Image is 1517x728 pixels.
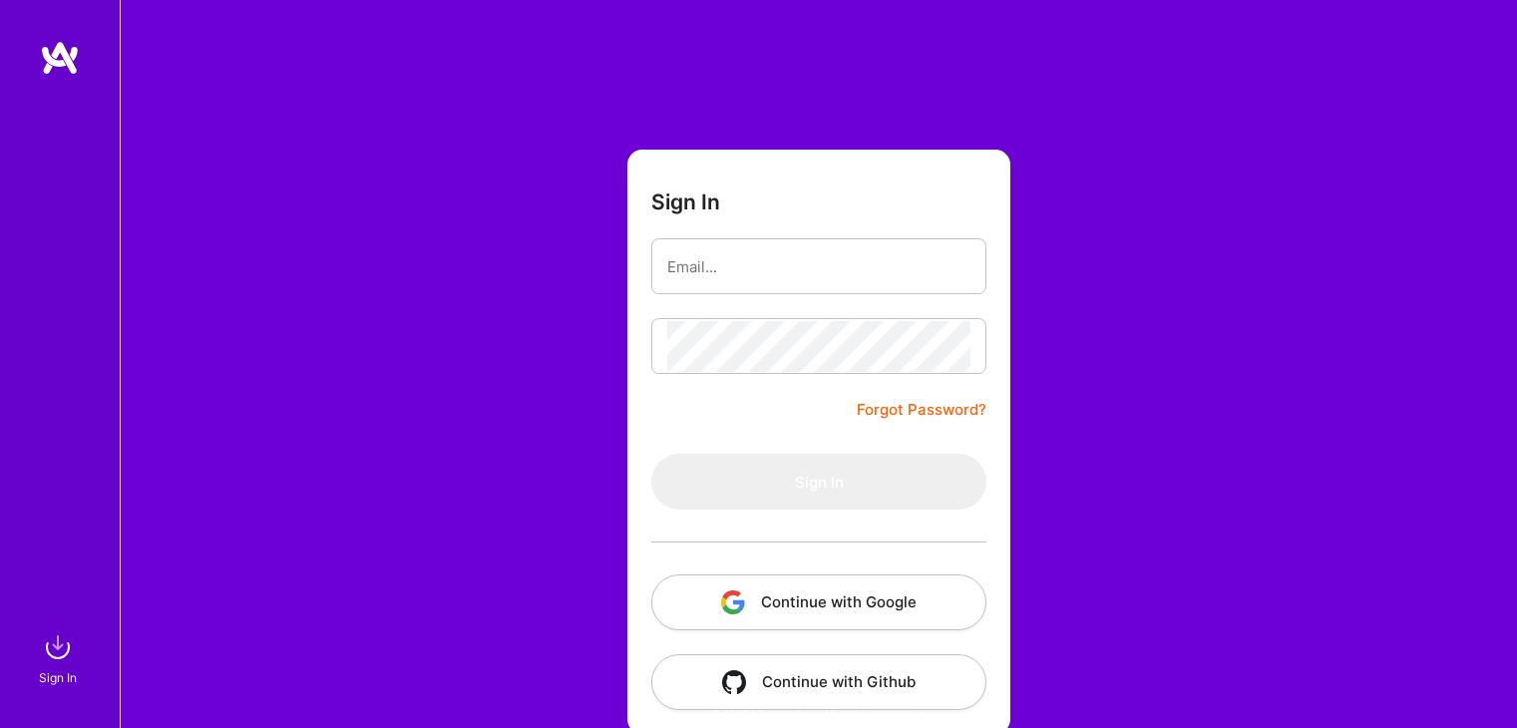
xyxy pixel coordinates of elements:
img: icon [722,670,746,694]
img: icon [721,590,745,614]
img: sign in [38,627,78,667]
button: Continue with Github [651,654,986,710]
img: logo [40,40,80,76]
input: Email... [667,241,970,292]
h3: Sign In [651,189,720,214]
a: sign inSign In [42,627,78,688]
a: Forgot Password? [857,398,986,422]
button: Continue with Google [651,574,986,630]
button: Sign In [651,454,986,510]
div: Sign In [39,667,77,688]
